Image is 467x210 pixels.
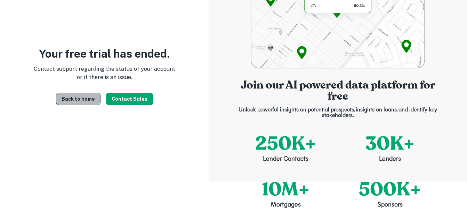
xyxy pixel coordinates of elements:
p: 10M+ [262,175,309,203]
p: Contact support regarding the status of your account or if there is an issue. [33,65,175,82]
p: 500K+ [359,175,421,203]
p: Lender Contacts [263,155,308,164]
p: Mortgages [271,201,301,210]
a: Back to home [56,93,100,105]
p: 250K+ [255,129,316,158]
iframe: Chat Widget [432,154,467,188]
p: Unlock powerful insights on potential prospects, insights on loans, and identify key stakeholders. [234,107,442,118]
p: Your free trial has ended. [39,48,170,59]
p: Lenders [379,155,401,164]
p: Join our AI powered data platform for free [234,79,442,102]
p: Sponsors [377,201,403,210]
p: 30K+ [365,129,414,158]
button: Contact Sales [106,93,153,105]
